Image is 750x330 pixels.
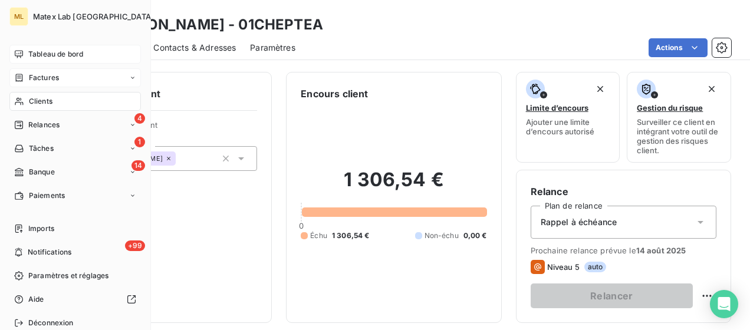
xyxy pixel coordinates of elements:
[134,113,145,124] span: 4
[516,72,620,163] button: Limite d’encoursAjouter une limite d’encours autorisé
[9,219,141,238] a: Imports
[29,72,59,83] span: Factures
[9,186,141,205] a: Paiements
[9,92,141,111] a: Clients
[463,230,487,241] span: 0,00 €
[95,120,257,137] span: Propriétés Client
[9,45,141,64] a: Tableau de bord
[9,68,141,87] a: Factures
[332,230,370,241] span: 1 306,54 €
[526,103,588,113] span: Limite d’encours
[637,103,703,113] span: Gestion du risque
[176,153,185,164] input: Ajouter une valeur
[547,262,580,272] span: Niveau 5
[33,12,154,21] span: Matex Lab [GEOGRAPHIC_DATA]
[28,270,108,281] span: Paramètres et réglages
[28,294,44,305] span: Aide
[134,137,145,147] span: 1
[153,42,236,54] span: Contacts & Adresses
[28,223,54,234] span: Imports
[637,117,721,155] span: Surveiller ce client en intégrant votre outil de gestion des risques client.
[301,168,486,203] h2: 1 306,54 €
[9,139,141,158] a: 1Tâches
[636,246,686,255] span: 14 août 2025
[131,160,145,171] span: 14
[531,246,716,255] span: Prochaine relance prévue le
[9,163,141,181] a: 14Banque
[310,230,327,241] span: Échu
[29,167,55,177] span: Banque
[28,49,83,60] span: Tableau de bord
[29,96,52,107] span: Clients
[531,184,716,199] h6: Relance
[28,120,60,130] span: Relances
[104,14,323,35] h3: [PERSON_NAME] - 01CHEPTEA
[9,290,141,309] a: Aide
[299,221,304,230] span: 0
[627,72,731,163] button: Gestion du risqueSurveiller ce client en intégrant votre outil de gestion des risques client.
[9,115,141,134] a: 4Relances
[125,240,145,251] span: +99
[9,7,28,26] div: ML
[649,38,708,57] button: Actions
[301,87,368,101] h6: Encours client
[710,290,738,318] div: Open Intercom Messenger
[250,42,295,54] span: Paramètres
[584,262,607,272] span: auto
[526,117,610,136] span: Ajouter une limite d’encours autorisé
[28,247,71,258] span: Notifications
[29,143,54,154] span: Tâches
[541,216,617,228] span: Rappel à échéance
[28,318,74,328] span: Déconnexion
[71,87,257,101] h6: Informations client
[29,190,65,201] span: Paiements
[531,283,693,308] button: Relancer
[425,230,459,241] span: Non-échu
[9,266,141,285] a: Paramètres et réglages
